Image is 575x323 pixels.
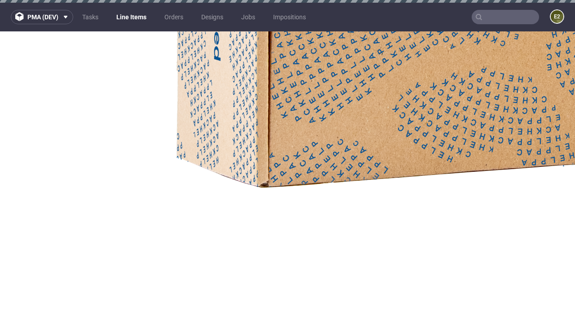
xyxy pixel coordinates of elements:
[196,10,229,24] a: Designs
[111,10,152,24] a: Line Items
[268,10,311,24] a: Impositions
[236,10,261,24] a: Jobs
[27,14,58,20] span: pma (dev)
[159,10,189,24] a: Orders
[11,10,73,24] button: pma (dev)
[77,10,104,24] a: Tasks
[551,10,563,23] figcaption: e2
